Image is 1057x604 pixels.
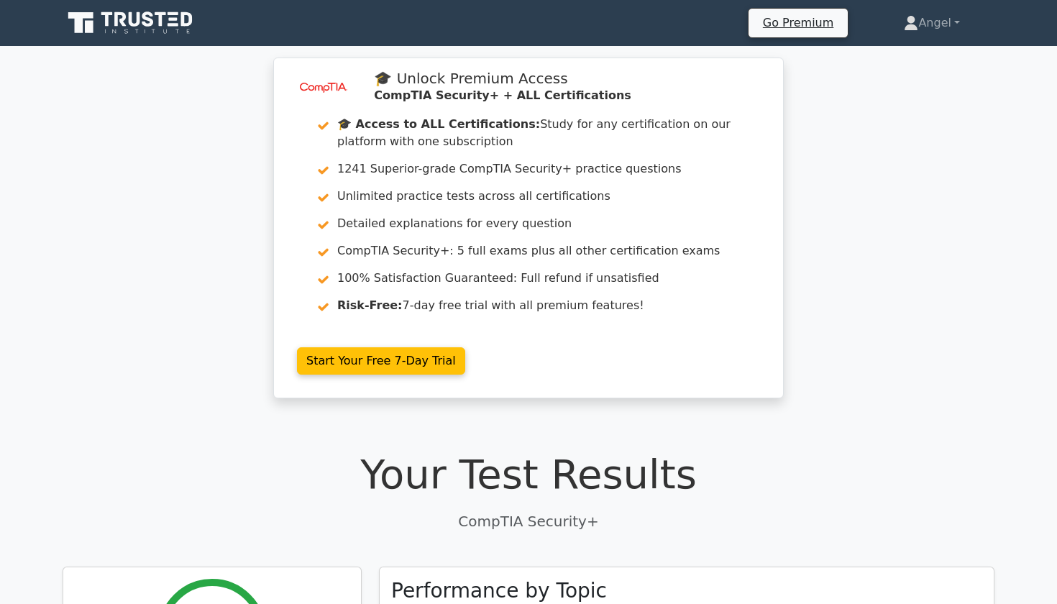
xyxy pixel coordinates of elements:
[391,579,607,603] h3: Performance by Topic
[754,13,842,32] a: Go Premium
[869,9,994,37] a: Angel
[297,347,465,375] a: Start Your Free 7-Day Trial
[63,450,994,498] h1: Your Test Results
[63,511,994,532] p: CompTIA Security+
